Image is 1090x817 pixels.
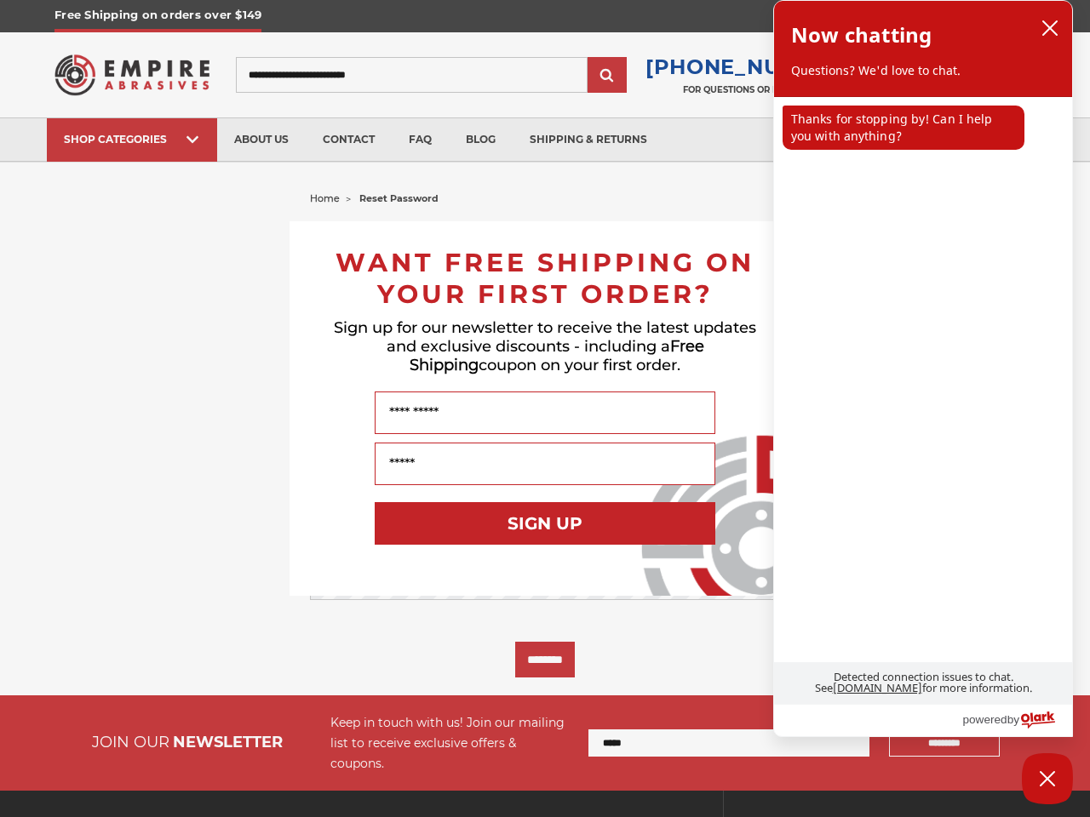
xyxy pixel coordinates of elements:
p: Thanks for stopping by! Can I help you with anything? [783,106,1024,150]
button: close chatbox [1036,15,1064,41]
a: Powered by Olark [962,705,1072,736]
span: powered [962,709,1007,730]
p: Questions? We'd love to chat. [791,62,1055,79]
span: by [1007,709,1019,730]
span: Sign up for our newsletter to receive the latest updates and exclusive discounts - including a co... [334,318,756,374]
h2: Now chatting [791,18,932,52]
span: Free Shipping [410,337,704,374]
button: Close Chatbox [1022,753,1073,804]
div: chat [774,97,1072,662]
a: [DOMAIN_NAME] [833,680,922,695]
button: SIGN UP [375,502,715,545]
span: WANT FREE SHIPPING ON YOUR FIRST ORDER? [336,247,754,310]
p: Detected connection issues to chat. See for more information. [774,663,1072,704]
